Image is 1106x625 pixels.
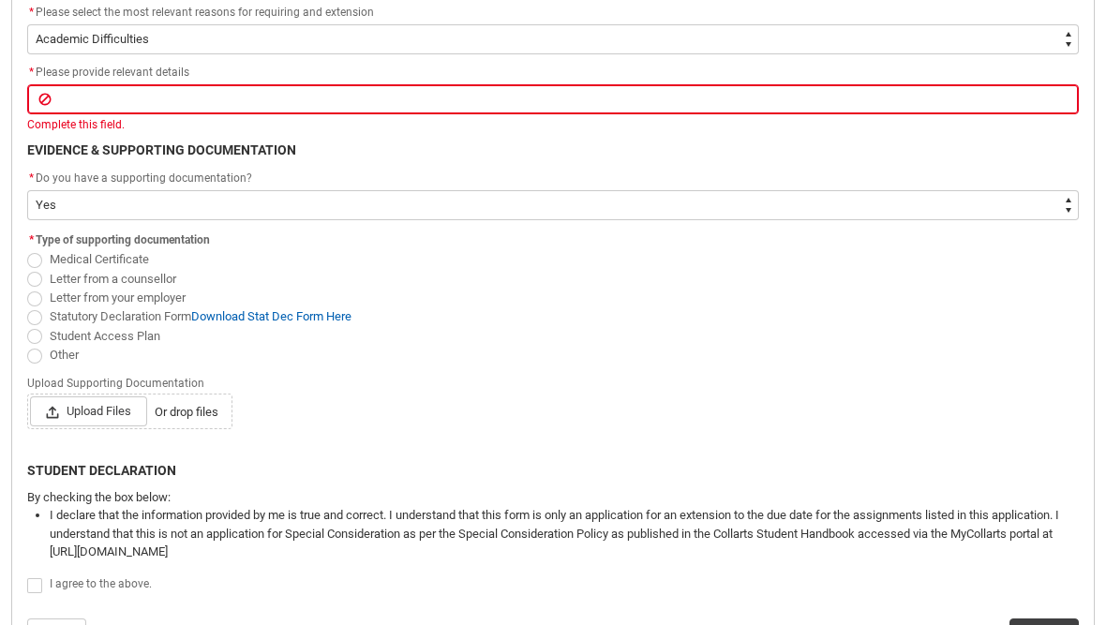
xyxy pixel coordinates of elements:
[50,348,79,362] span: Other
[29,171,34,185] abbr: required
[27,116,1079,133] div: Complete this field.
[30,396,147,426] span: Upload Files
[29,233,34,246] abbr: required
[36,171,252,185] span: Do you have a supporting documentation?
[27,488,1079,507] p: By checking the box below:
[29,6,34,19] abbr: required
[191,309,351,323] a: Download Stat Dec Form Here
[50,577,152,590] span: I agree to the above.
[50,252,149,266] span: Medical Certificate
[36,233,210,246] span: Type of supporting documentation
[50,290,186,305] span: Letter from your employer
[27,66,189,79] span: Please provide relevant details
[50,272,176,286] span: Letter from a counsellor
[50,506,1079,561] li: I declare that the information provided by me is true and correct. I understand that this form is...
[50,309,351,323] span: Statutory Declaration Form
[155,403,218,422] span: Or drop files
[50,329,160,343] span: Student Access Plan
[27,463,176,478] b: STUDENT DECLARATION
[27,371,212,392] span: Upload Supporting Documentation
[27,142,296,157] b: EVIDENCE & SUPPORTING DOCUMENTATION
[36,6,374,19] span: Please select the most relevant reasons for requiring and extension
[29,66,34,79] abbr: required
